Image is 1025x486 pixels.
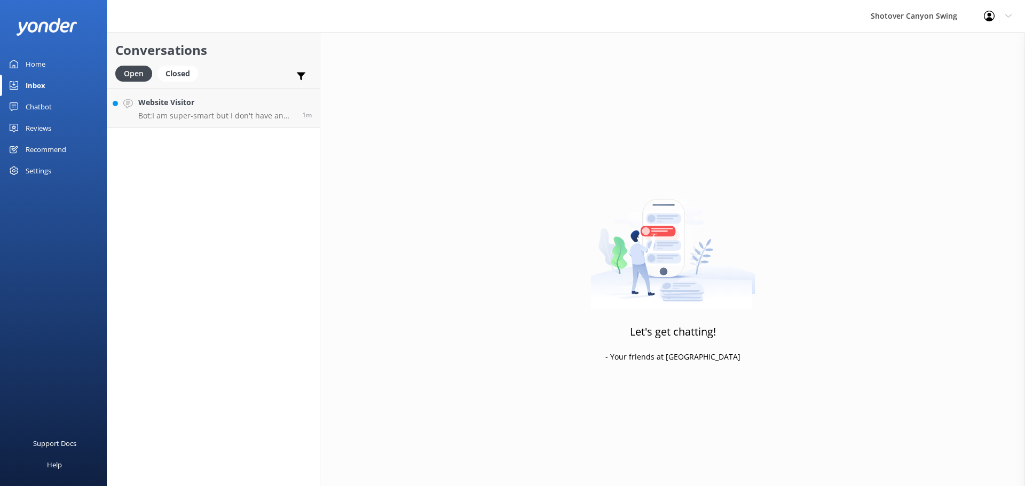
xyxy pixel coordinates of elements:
p: - Your friends at [GEOGRAPHIC_DATA] [605,351,740,363]
div: Open [115,66,152,82]
div: Closed [157,66,198,82]
p: Bot: I am super-smart but I don't have an answer for that in my knowledge base, sorry. Please try... [138,111,294,121]
div: Support Docs [33,433,76,454]
div: Recommend [26,139,66,160]
img: artwork of a man stealing a conversation from at giant smartphone [590,177,755,310]
div: Settings [26,160,51,181]
div: Home [26,53,45,75]
div: Reviews [26,117,51,139]
div: Inbox [26,75,45,96]
img: yonder-white-logo.png [16,18,77,36]
a: Open [115,67,157,79]
div: Help [47,454,62,475]
h3: Let's get chatting! [630,323,716,340]
a: Website VisitorBot:I am super-smart but I don't have an answer for that in my knowledge base, sor... [107,88,320,128]
span: Sep 22 2025 11:31am (UTC +12:00) Pacific/Auckland [302,110,312,119]
h2: Conversations [115,40,312,60]
a: Closed [157,67,203,79]
div: Chatbot [26,96,52,117]
h4: Website Visitor [138,97,294,108]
